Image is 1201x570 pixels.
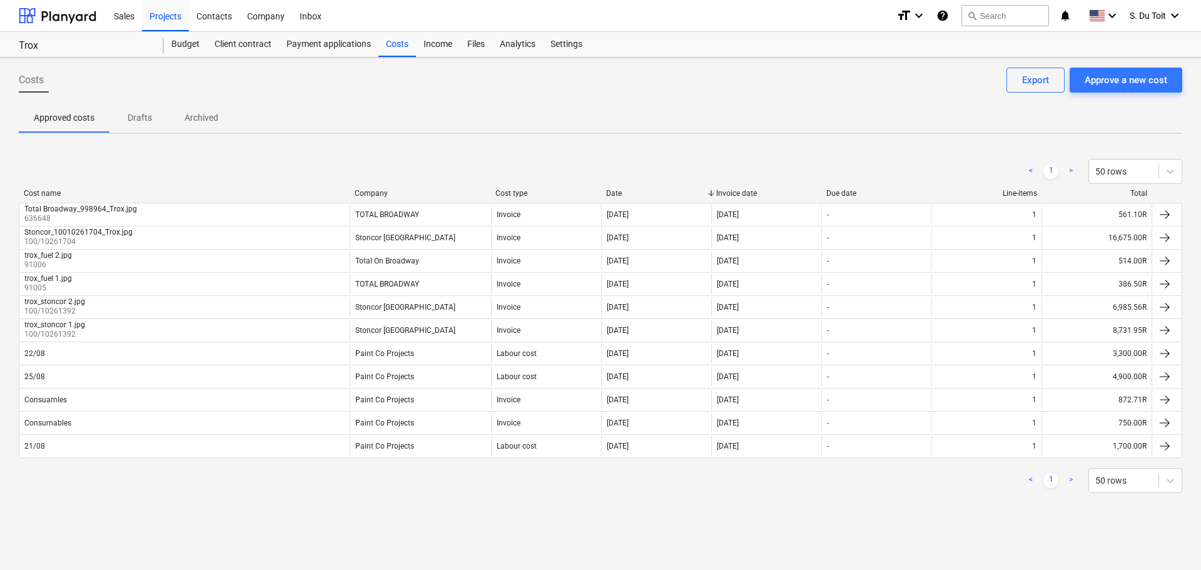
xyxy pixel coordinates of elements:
[827,257,829,265] div: -
[497,419,520,427] div: Invoice
[543,32,590,57] a: Settings
[460,32,492,57] div: Files
[607,395,629,404] div: [DATE]
[827,210,829,219] div: -
[1047,189,1147,198] div: Total
[1032,233,1036,242] div: 1
[717,280,739,288] div: [DATE]
[607,233,629,242] div: [DATE]
[24,205,137,213] div: Total Broadway_998964_Trox.jpg
[1043,164,1058,179] a: Page 1 is your current page
[24,306,88,317] p: 100/10261392
[24,283,74,293] p: 91005
[1032,326,1036,335] div: 1
[164,32,207,57] a: Budget
[207,32,279,57] a: Client contract
[355,210,419,219] div: TOTAL BROADWAY
[961,5,1049,26] button: Search
[497,395,520,404] div: Invoice
[24,237,135,247] p: 100/10261704
[1032,442,1036,450] div: 1
[717,395,739,404] div: [DATE]
[24,297,85,306] div: trox_stoncor 2.jpg
[1032,303,1036,312] div: 1
[1032,419,1036,427] div: 1
[24,189,345,198] div: Cost name
[1105,8,1120,23] i: keyboard_arrow_down
[497,257,520,265] div: Invoice
[717,326,739,335] div: [DATE]
[24,251,72,260] div: trox_fuel 2.jpg
[606,189,706,198] div: Date
[24,274,72,283] div: trox_fuel 1.jpg
[497,349,537,358] div: Labour cost
[1041,274,1152,294] div: 386.50R
[19,39,149,53] div: Trox
[355,442,414,450] div: Paint Co Projects
[24,372,45,381] div: 25/08
[1041,251,1152,271] div: 514.00R
[716,189,816,198] div: Invoice date
[826,189,926,198] div: Due date
[355,419,414,427] div: Paint Co Projects
[607,349,629,358] div: [DATE]
[24,442,45,450] div: 21/08
[1041,367,1152,387] div: 4,900.00R
[827,326,829,335] div: -
[1041,390,1152,410] div: 872.71R
[24,419,71,427] div: Consumables
[1032,395,1036,404] div: 1
[827,442,829,450] div: -
[185,111,218,125] p: Archived
[1130,11,1166,21] span: S. Du Toit
[24,395,67,404] div: Consuamles
[1167,8,1182,23] i: keyboard_arrow_down
[355,349,414,358] div: Paint Co Projects
[24,349,45,358] div: 22/08
[24,213,139,224] p: 636648
[827,233,829,242] div: -
[827,303,829,312] div: -
[717,442,739,450] div: [DATE]
[355,280,419,288] div: TOTAL BROADWAY
[1138,510,1201,570] iframe: Chat Widget
[355,372,414,381] div: Paint Co Projects
[279,32,378,57] div: Payment applications
[24,260,74,270] p: 91006
[24,320,85,329] div: trox_stoncor 1.jpg
[827,280,829,288] div: -
[717,233,739,242] div: [DATE]
[827,349,829,358] div: -
[497,233,520,242] div: Invoice
[124,111,155,125] p: Drafts
[717,210,739,219] div: [DATE]
[1023,164,1038,179] a: Previous page
[607,419,629,427] div: [DATE]
[1032,349,1036,358] div: 1
[827,372,829,381] div: -
[378,32,416,57] a: Costs
[1032,210,1036,219] div: 1
[911,8,926,23] i: keyboard_arrow_down
[497,372,537,381] div: Labour cost
[416,32,460,57] a: Income
[607,280,629,288] div: [DATE]
[1032,280,1036,288] div: 1
[1041,436,1152,456] div: 1,700.00R
[936,189,1036,198] div: Line-items
[717,349,739,358] div: [DATE]
[607,442,629,450] div: [DATE]
[24,329,88,340] p: 100/10261392
[1063,164,1078,179] a: Next page
[1041,320,1152,340] div: 8,731.95R
[717,303,739,312] div: [DATE]
[355,257,419,265] div: Total On Broadway
[1041,297,1152,317] div: 6,985.56R
[1059,8,1072,23] i: notifications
